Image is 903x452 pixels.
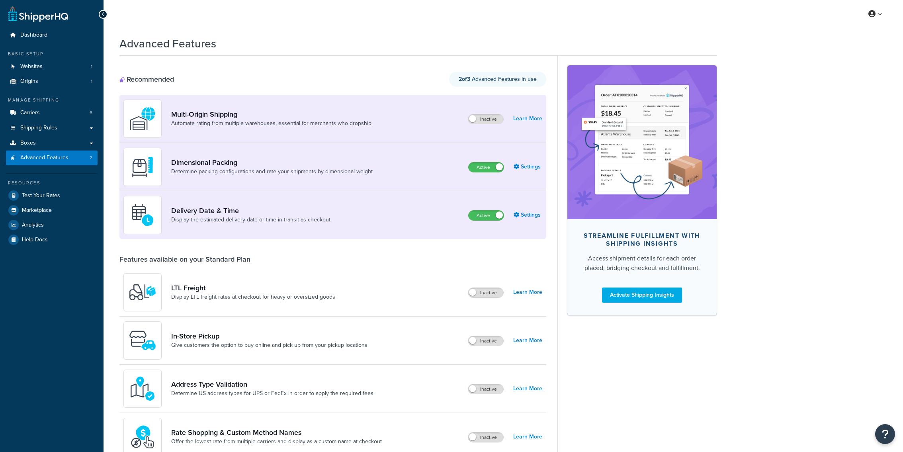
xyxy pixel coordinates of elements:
div: Streamline Fulfillment with Shipping Insights [580,232,704,248]
a: Give customers the option to buy online and pick up from your pickup locations [171,341,367,349]
a: Shipping Rules [6,121,98,135]
a: Test Your Rates [6,188,98,203]
span: Test Your Rates [22,192,60,199]
a: Determine packing configurations and rate your shipments by dimensional weight [171,168,373,176]
a: Display LTL freight rates at checkout for heavy or oversized goods [171,293,335,301]
a: Settings [514,161,542,172]
label: Active [469,211,504,220]
a: Learn More [513,113,542,124]
a: Automate rating from multiple warehouses, essential for merchants who dropship [171,119,371,127]
li: Carriers [6,106,98,120]
span: Carriers [20,110,40,116]
img: icon-duo-feat-rate-shopping-ecdd8bed.png [129,423,156,451]
img: feature-image-si-e24932ea9b9fcd0ff835db86be1ff8d589347e8876e1638d903ea230a36726be.png [579,77,705,207]
a: Learn More [513,335,542,346]
a: Dimensional Packing [171,158,373,167]
strong: 2 of 3 [459,75,470,83]
a: Determine US address types for UPS or FedEx in order to apply the required fees [171,389,373,397]
span: Advanced Features [20,155,68,161]
li: Advanced Features [6,151,98,165]
label: Active [469,162,504,172]
label: Inactive [468,432,503,442]
span: Origins [20,78,38,85]
span: Help Docs [22,237,48,243]
a: Activate Shipping Insights [602,288,682,303]
span: 6 [90,110,92,116]
a: Websites1 [6,59,98,74]
span: 2 [90,155,92,161]
a: Offer the lowest rate from multiple carriers and display as a custom name at checkout [171,438,382,446]
label: Inactive [468,114,503,124]
img: gfkeb5ejjkALwAAAABJRU5ErkJggg== [129,201,156,229]
span: Analytics [22,222,44,229]
a: Carriers6 [6,106,98,120]
a: Learn More [513,383,542,394]
a: Display the estimated delivery date or time in transit as checkout. [171,216,332,224]
div: Resources [6,180,98,186]
span: Shipping Rules [20,125,57,131]
div: Features available on your Standard Plan [119,255,250,264]
span: Boxes [20,140,36,147]
a: Analytics [6,218,98,232]
img: kIG8fy0lQAAAABJRU5ErkJggg== [129,375,156,403]
a: Boxes [6,136,98,151]
div: Basic Setup [6,51,98,57]
a: Delivery Date & Time [171,206,332,215]
li: Origins [6,74,98,89]
a: Learn More [513,287,542,298]
span: Dashboard [20,32,47,39]
img: DTVBYsAAAAAASUVORK5CYII= [129,153,156,181]
a: LTL Freight [171,284,335,292]
span: 1 [91,63,92,70]
span: Advanced Features in use [459,75,537,83]
a: Help Docs [6,233,98,247]
a: Rate Shopping & Custom Method Names [171,428,382,437]
img: WatD5o0RtDAAAAAElFTkSuQmCC [129,105,156,133]
a: In-Store Pickup [171,332,367,340]
label: Inactive [468,384,503,394]
a: Advanced Features2 [6,151,98,165]
span: 1 [91,78,92,85]
div: Manage Shipping [6,97,98,104]
img: y79ZsPf0fXUFUhFXDzUgf+ktZg5F2+ohG75+v3d2s1D9TjoU8PiyCIluIjV41seZevKCRuEjTPPOKHJsQcmKCXGdfprl3L4q7... [129,278,156,306]
button: Open Resource Center [875,424,895,444]
span: Websites [20,63,43,70]
a: Learn More [513,431,542,442]
label: Inactive [468,288,503,297]
h1: Advanced Features [119,36,216,51]
div: Recommended [119,75,174,84]
a: Multi-Origin Shipping [171,110,371,119]
a: Marketplace [6,203,98,217]
a: Dashboard [6,28,98,43]
div: Access shipment details for each order placed, bridging checkout and fulfillment. [580,254,704,273]
a: Address Type Validation [171,380,373,389]
li: Websites [6,59,98,74]
label: Inactive [468,336,503,346]
a: Origins1 [6,74,98,89]
span: Marketplace [22,207,52,214]
img: wfgcfpwTIucLEAAAAASUVORK5CYII= [129,327,156,354]
a: Settings [514,209,542,221]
